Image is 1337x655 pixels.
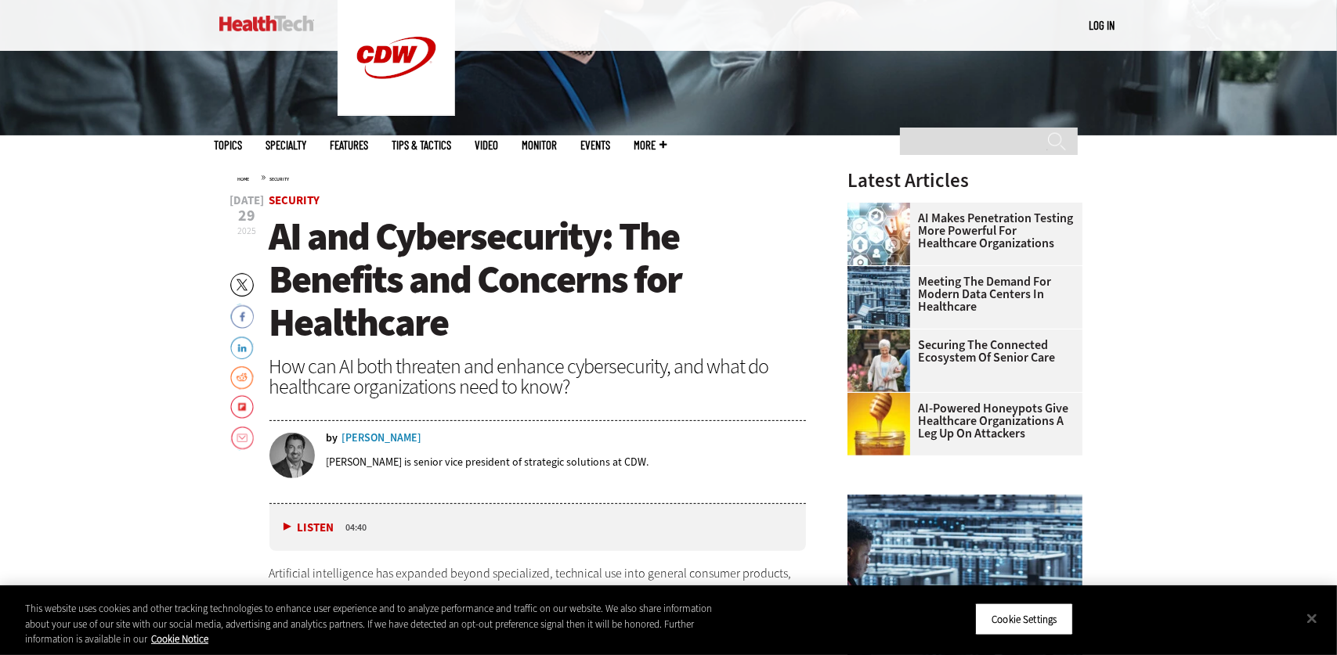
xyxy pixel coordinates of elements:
img: jar of honey with a honey dipper [847,393,910,455]
div: This website uses cookies and other tracking technologies to enhance user experience and to analy... [25,601,735,647]
h3: Latest Articles [847,171,1082,190]
img: engineer with laptop overlooking data center [847,266,910,329]
a: AI Makes Penetration Testing More Powerful for Healthcare Organizations [847,212,1073,250]
a: Security [269,193,320,208]
div: » [238,171,807,183]
a: Video [475,139,499,151]
span: More [634,139,667,151]
span: AI and Cybersecurity: The Benefits and Concerns for Healthcare [269,211,682,348]
span: Topics [215,139,243,151]
a: More information about your privacy [151,632,208,646]
a: MonITor [522,139,558,151]
span: 29 [230,208,265,224]
a: jar of honey with a honey dipper [847,393,918,405]
div: media player [269,504,807,551]
button: Listen [284,522,334,534]
div: User menu [1089,17,1115,34]
a: Meeting the Demand for Modern Data Centers in Healthcare [847,275,1073,313]
a: Security [270,176,290,182]
a: Healthcare and hacking concept [847,203,918,215]
button: Close [1295,601,1329,635]
a: nurse walks with senior woman through a garden [847,329,918,342]
a: CDW [338,103,455,120]
span: 2025 [238,225,257,237]
a: Tips & Tactics [392,139,452,151]
a: Securing the Connected Ecosystem of Senior Care [847,339,1073,364]
p: Artificial intelligence has expanded beyond specialized, technical use into general consumer prod... [269,563,807,603]
button: Cookie Settings [975,603,1073,635]
a: Features [331,139,369,151]
a: Home [238,176,250,182]
p: [PERSON_NAME] is senior vice president of strategic solutions at CDW. [327,455,649,470]
img: nurse walks with senior woman through a garden [847,329,910,392]
div: How can AI both threaten and enhance cybersecurity, and what do healthcare organizations need to ... [269,356,807,397]
img: Healthcare and hacking concept [847,203,910,265]
span: [DATE] [230,195,265,207]
a: engineer with laptop overlooking data center [847,266,918,279]
img: Imran Salim [269,433,315,478]
a: AI-Powered Honeypots Give Healthcare Organizations a Leg Up on Attackers [847,402,1073,440]
img: Home [219,16,314,31]
span: Specialty [266,139,307,151]
span: by [327,433,338,444]
a: [PERSON_NAME] [342,433,422,444]
a: Log in [1089,18,1115,32]
a: Events [581,139,611,151]
div: duration [344,520,379,534]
